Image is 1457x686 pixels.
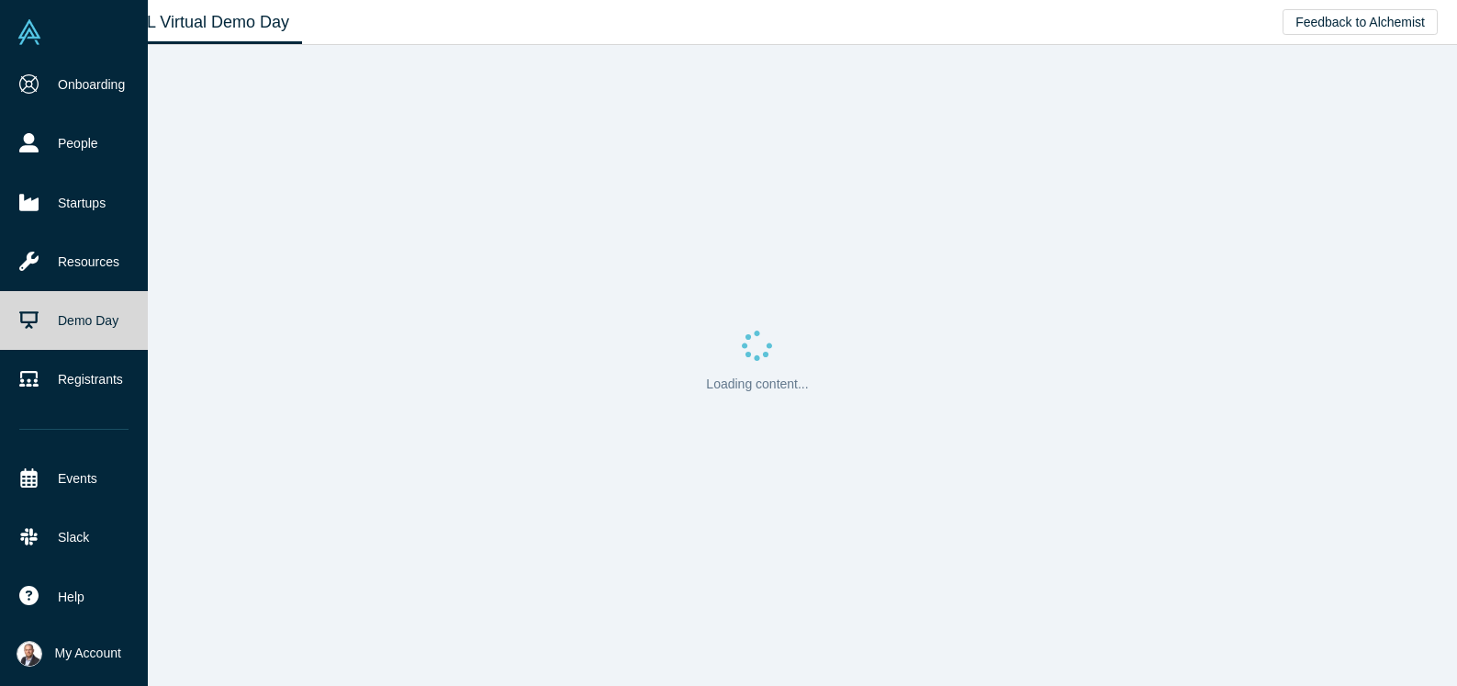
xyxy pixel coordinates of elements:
[17,641,121,667] button: My Account
[55,644,121,663] span: My Account
[17,641,42,667] img: Keith Rose's Account
[58,588,84,607] span: Help
[706,375,808,394] p: Loading content...
[77,1,302,44] a: Class XL Virtual Demo Day
[1283,9,1438,35] button: Feedback to Alchemist
[17,19,42,45] img: Alchemist Vault Logo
